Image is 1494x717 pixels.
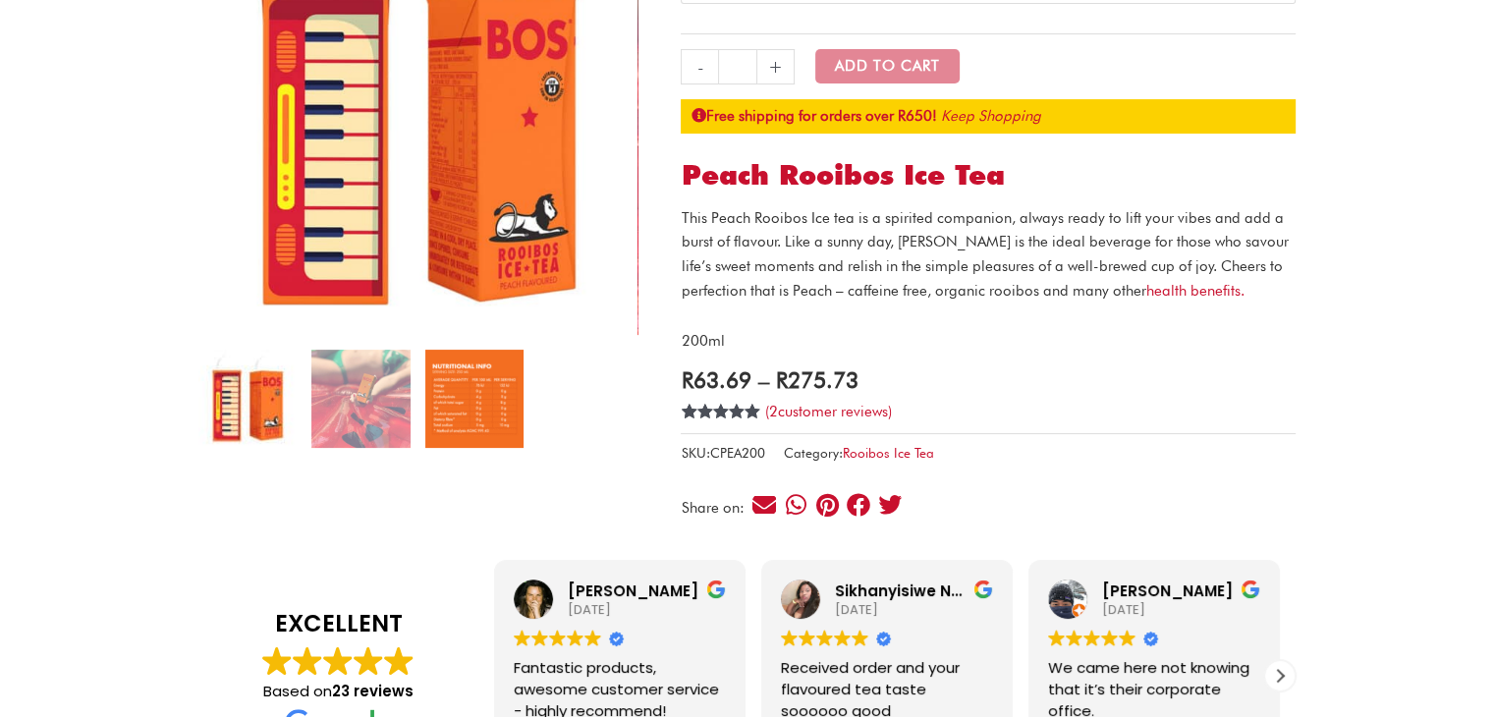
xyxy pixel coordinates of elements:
div: Share on email [751,491,778,518]
img: Google [354,646,383,676]
div: Share on facebook [846,491,872,518]
img: Peach Rooibos Ice Tea - Image 3 [425,350,524,448]
span: 2 [681,404,689,441]
span: CPEA200 [709,445,764,461]
img: Google [567,630,583,646]
img: Google [781,630,798,646]
p: 200ml [681,329,1296,354]
span: Rated out of 5 based on customer ratings [681,404,760,485]
input: Product quantity [718,49,756,84]
img: Google [1048,630,1065,646]
bdi: 63.69 [681,366,750,393]
div: [DATE] [835,601,993,619]
p: This Peach Rooibos Ice tea is a spirited companion, always ready to lift your vibes and add a bur... [681,206,1296,303]
img: Google [816,630,833,646]
img: Google [834,630,851,646]
span: SKU: [681,441,764,466]
div: Share on: [681,501,750,516]
img: Lauren Berrington profile picture [514,579,553,619]
strong: 23 reviews [332,681,414,701]
div: Next review [1265,661,1295,690]
bdi: 275.73 [775,366,858,393]
img: Google [1066,630,1082,646]
button: Add to Cart [815,49,960,83]
h1: Peach Rooibos Ice Tea [681,159,1296,193]
img: Google [384,646,414,676]
img: Google [852,630,868,646]
span: 2 [768,403,777,420]
span: Based on [263,681,414,701]
div: [DATE] [568,601,726,619]
img: Google [262,646,292,676]
div: [DATE] [1102,601,1260,619]
a: Rooibos Ice Tea [842,445,933,461]
a: Keep Shopping [940,107,1040,125]
div: Share on twitter [877,491,904,518]
img: Google [1119,630,1135,646]
img: Google [531,630,548,646]
span: R [681,366,692,393]
img: Simpson T. profile picture [1048,579,1087,619]
a: - [681,49,718,84]
span: R [775,366,787,393]
div: Share on whatsapp [783,491,809,518]
div: Share on pinterest [814,491,841,518]
strong: EXCELLENT [218,607,459,640]
img: Google [1083,630,1100,646]
a: + [757,49,795,84]
span: Category: [783,441,933,466]
img: Sikhanyisiwe Ndebele profile picture [781,579,820,619]
img: Google [799,630,815,646]
strong: Free shipping for orders over R650! [691,107,936,125]
img: Google [514,630,530,646]
a: (2customer reviews) [764,403,891,420]
img: Google [584,630,601,646]
img: Google [1101,630,1118,646]
img: Google [549,630,566,646]
div: Sikhanyisiwe Ndebele [835,580,993,601]
div: [PERSON_NAME] [568,580,726,601]
img: peach rooibos ice tea [198,350,297,448]
a: health benefits. [1145,282,1244,300]
img: Google [293,646,322,676]
div: [PERSON_NAME] [1102,580,1260,601]
img: Google [323,646,353,676]
img: Peach-2 [311,350,410,448]
span: – [757,366,768,393]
